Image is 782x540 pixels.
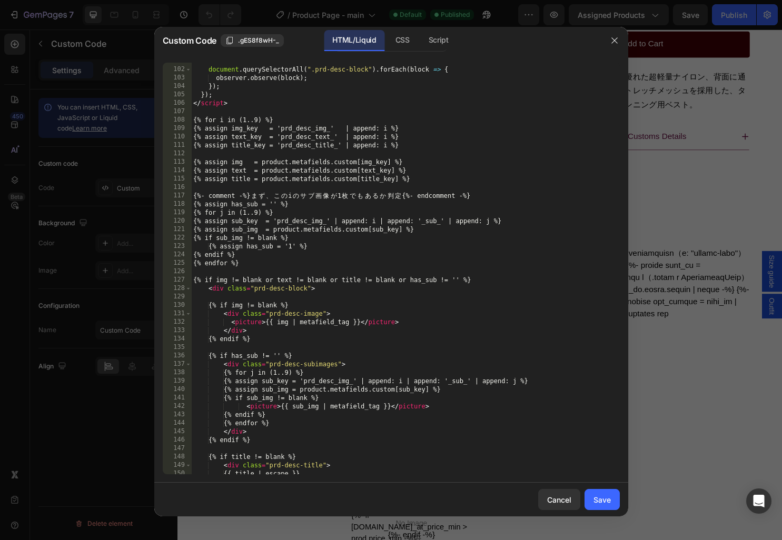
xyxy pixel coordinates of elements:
[163,141,192,149] div: 111
[47,13,92,22] div: Custom Code
[163,377,192,385] div: 139
[163,124,192,133] div: 109
[163,217,192,225] div: 120
[163,419,192,427] div: 144
[163,65,192,74] div: 102
[387,30,418,51] div: CSS
[36,74,78,89] p: Technology
[375,2,598,29] button: Add to Cart
[163,82,192,91] div: 104
[238,36,279,45] span: .gES8f8wH-_
[585,489,620,510] button: Save
[36,109,52,125] p: Size
[420,30,457,51] div: Script
[163,251,192,259] div: 124
[163,267,192,276] div: 126
[163,427,192,436] div: 145
[163,444,192,453] div: 147
[163,394,192,402] div: 141
[163,149,192,158] div: 112
[163,192,192,200] div: 117
[163,385,192,394] div: 140
[163,318,192,326] div: 132
[163,183,192,192] div: 116
[324,30,384,51] div: HTML/Liquid
[163,309,192,318] div: 131
[163,343,192,352] div: 135
[34,36,347,47] p: Publish the page to see the content.
[163,453,192,461] div: 148
[163,402,192,411] div: 142
[163,436,192,444] div: 146
[593,494,611,505] div: Save
[163,107,192,116] div: 107
[36,181,54,196] p: Care
[163,326,192,335] div: 133
[163,276,192,284] div: 127
[163,411,192,419] div: 143
[163,293,192,301] div: 129
[163,368,192,377] div: 138
[377,105,532,120] p: Please Note: Shipping & Customs Details
[163,91,192,99] div: 105
[163,335,192,343] div: 134
[616,281,627,298] span: Outfit
[163,158,192,166] div: 113
[163,166,192,175] div: 114
[163,116,192,124] div: 108
[163,99,192,107] div: 106
[176,349,313,486] div: {%- if prod.featured_image -%} {%- else -%} {%- endif -%}
[163,461,192,469] div: 149
[547,494,571,505] div: Cancel
[163,301,192,309] div: 130
[163,175,192,183] div: 115
[163,34,216,47] span: Custom Code
[163,242,192,251] div: 123
[163,208,192,217] div: 119
[163,352,192,360] div: 136
[163,360,192,368] div: 137
[163,284,192,293] div: 128
[36,145,66,161] p: Material
[163,469,192,478] div: 150
[375,45,594,83] p: 前面に防風性と伸縮性に優れた超軽量ナイロン、背面に通気性と速乾性に優れたストレッチメッシュを採用した、タイトフィッティングのランニング用ベスト。
[746,488,771,514] div: Open Intercom Messenger
[163,74,192,82] div: 103
[465,11,508,22] div: Add to Cart
[163,133,192,141] div: 110
[163,225,192,234] div: 121
[163,259,192,267] div: 125
[176,486,313,503] div: {{ prod.title }}
[163,200,192,208] div: 118
[163,234,192,242] div: 122
[616,236,627,270] span: Size guide
[34,329,598,343] h3: Related Items
[176,362,313,498] img: {{ prod.title | escape }}
[538,489,580,510] button: Cancel
[221,34,284,47] button: .gES8f8wH-_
